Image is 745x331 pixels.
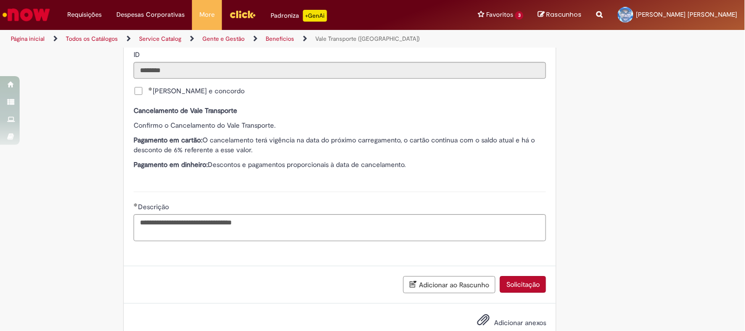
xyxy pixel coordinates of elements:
[134,203,138,207] span: Obrigatório Preenchido
[134,160,546,169] p: Descontos e pagamentos proporcionais à data de cancelamento.
[1,5,52,25] img: ServiceNow
[315,35,420,43] a: Vale Transporte ([GEOGRAPHIC_DATA])
[266,35,294,43] a: Benefícios
[636,10,738,19] span: [PERSON_NAME] [PERSON_NAME]
[134,106,237,115] strong: Cancelamento de Vale Transporte
[139,35,181,43] a: Service Catalog
[538,10,582,20] a: Rascunhos
[7,30,489,48] ul: Trilhas de página
[11,35,45,43] a: Página inicial
[486,10,513,20] span: Favoritos
[134,214,546,241] textarea: Descrição
[67,10,102,20] span: Requisições
[134,50,142,59] span: Somente leitura - ID
[134,120,546,130] p: Confirmo o Cancelamento do Vale Transporte.
[134,62,546,79] input: ID
[134,135,546,155] p: O cancelamento terá vigência na data do próximo carregamento, o cartão continua com o saldo atual...
[229,7,256,22] img: click_logo_yellow_360x200.png
[134,136,202,144] strong: Pagamento em cartão:
[303,10,327,22] p: +GenAi
[134,160,208,169] strong: Pagamento em dinheiro:
[148,87,153,91] span: Obrigatório Preenchido
[116,10,185,20] span: Despesas Corporativas
[66,35,118,43] a: Todos os Catálogos
[199,10,215,20] span: More
[494,318,546,327] span: Adicionar anexos
[202,35,245,43] a: Gente e Gestão
[515,11,524,20] span: 3
[138,202,171,211] span: Descrição
[148,86,245,96] span: [PERSON_NAME] e concordo
[547,10,582,19] span: Rascunhos
[500,276,546,293] button: Solicitação
[271,10,327,22] div: Padroniza
[403,276,496,293] button: Adicionar ao Rascunho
